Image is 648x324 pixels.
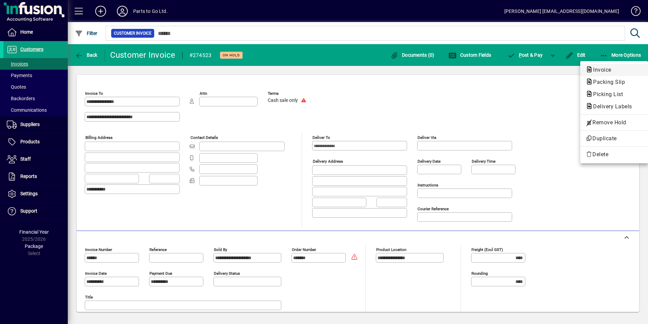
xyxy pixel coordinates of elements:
[586,134,643,143] span: Duplicate
[586,150,643,159] span: Delete
[586,67,615,73] span: Invoice
[586,119,643,127] span: Remove Hold
[586,79,628,85] span: Packing Slip
[586,103,635,110] span: Delivery Labels
[586,91,626,97] span: Picking List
